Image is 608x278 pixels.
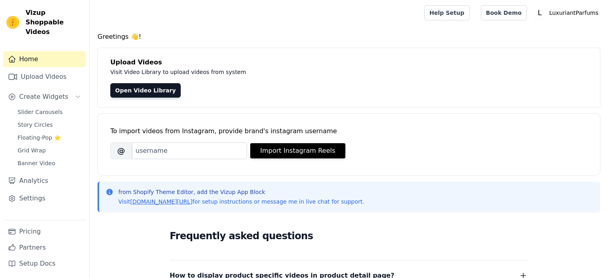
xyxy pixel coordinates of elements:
span: Banner Video [18,159,55,167]
a: Upload Videos [3,69,86,85]
a: Grid Wrap [13,145,86,156]
span: Slider Carousels [18,108,63,116]
span: Create Widgets [19,92,68,102]
a: [DOMAIN_NAME][URL] [130,198,193,205]
div: To import videos from Instagram, provide brand's instagram username [110,126,587,136]
a: Banner Video [13,158,86,169]
a: Analytics [3,173,86,189]
span: Vizup Shoppable Videos [26,8,83,37]
span: Floating-Pop ⭐ [18,134,61,142]
h2: Frequently asked questions [170,228,528,244]
img: Vizup [6,16,19,29]
button: Create Widgets [3,89,86,105]
a: Help Setup [424,5,469,20]
p: from Shopify Theme Editor, add the Vizup App Block [118,188,364,196]
a: Floating-Pop ⭐ [13,132,86,143]
a: Story Circles [13,119,86,130]
a: Book Demo [481,5,527,20]
input: username [132,142,247,159]
p: Visit Video Library to upload videos from system [110,67,468,77]
a: Setup Docs [3,256,86,272]
a: Settings [3,190,86,206]
span: Grid Wrap [18,146,46,154]
h4: Greetings 👋! [98,32,600,42]
a: Pricing [3,224,86,240]
p: LuxuriantParfums [546,6,602,20]
span: @ [110,142,132,159]
a: Home [3,51,86,67]
a: Partners [3,240,86,256]
a: Open Video Library [110,83,181,98]
span: Story Circles [18,121,53,129]
h4: Upload Videos [110,58,587,67]
a: Slider Carousels [13,106,86,118]
button: Import Instagram Reels [250,143,345,158]
p: Visit for setup instructions or message me in live chat for support. [118,198,364,206]
text: L [538,9,542,17]
button: L LuxuriantParfums [533,6,602,20]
